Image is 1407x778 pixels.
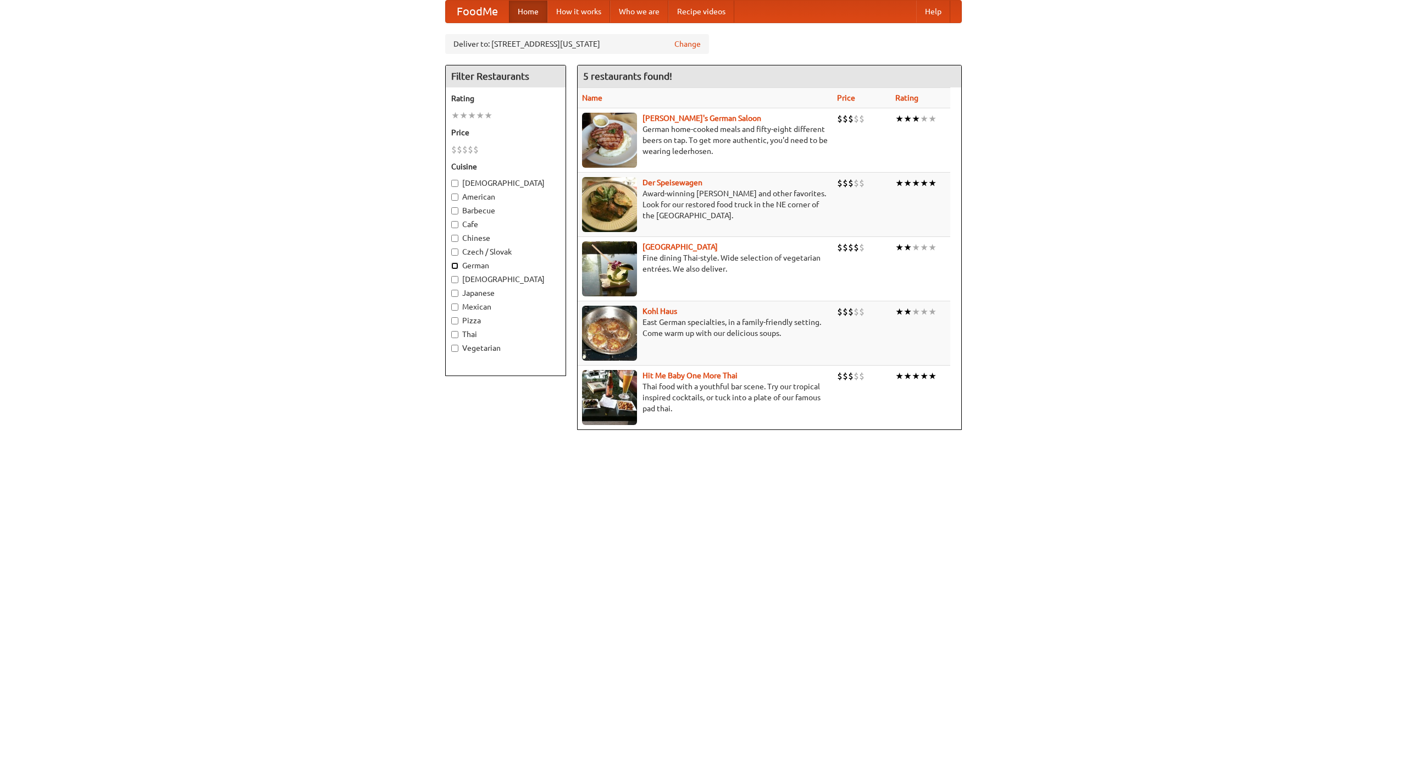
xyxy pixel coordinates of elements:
label: Pizza [451,315,560,326]
li: ★ [912,370,920,382]
li: $ [468,144,473,156]
a: Hit Me Baby One More Thai [642,371,738,380]
input: Chinese [451,235,458,242]
li: $ [451,144,457,156]
input: Pizza [451,317,458,324]
img: babythai.jpg [582,370,637,425]
a: Home [509,1,547,23]
a: Change [674,38,701,49]
label: [DEMOGRAPHIC_DATA] [451,274,560,285]
h5: Cuisine [451,161,560,172]
div: Deliver to: [STREET_ADDRESS][US_STATE] [445,34,709,54]
a: Rating [895,93,918,102]
li: $ [843,113,848,125]
input: [DEMOGRAPHIC_DATA] [451,276,458,283]
li: ★ [904,306,912,318]
li: $ [854,113,859,125]
li: ★ [459,109,468,122]
label: American [451,191,560,202]
li: ★ [928,306,937,318]
label: Chinese [451,233,560,244]
li: $ [854,370,859,382]
li: ★ [895,113,904,125]
li: ★ [476,109,484,122]
li: ★ [912,177,920,189]
li: ★ [484,109,492,122]
a: FoodMe [446,1,509,23]
p: Fine dining Thai-style. Wide selection of vegetarian entrées. We also deliver. [582,252,828,274]
label: Barbecue [451,205,560,216]
li: ★ [928,177,937,189]
b: Der Speisewagen [642,178,702,187]
input: Mexican [451,304,458,311]
img: satay.jpg [582,241,637,296]
label: Cafe [451,219,560,230]
li: $ [848,370,854,382]
li: ★ [912,241,920,253]
p: Thai food with a youthful bar scene. Try our tropical inspired cocktails, or tuck into a plate of... [582,381,828,414]
input: Vegetarian [451,345,458,352]
li: $ [848,241,854,253]
li: $ [473,144,479,156]
a: [GEOGRAPHIC_DATA] [642,242,718,251]
img: esthers.jpg [582,113,637,168]
li: $ [843,241,848,253]
input: German [451,262,458,269]
li: ★ [904,370,912,382]
li: ★ [468,109,476,122]
a: Name [582,93,602,102]
p: Award-winning [PERSON_NAME] and other favorites. Look for our restored food truck in the NE corne... [582,188,828,221]
li: $ [837,113,843,125]
label: Thai [451,329,560,340]
li: ★ [904,177,912,189]
label: Vegetarian [451,343,560,354]
a: Recipe videos [668,1,734,23]
li: $ [859,306,865,318]
li: ★ [920,370,928,382]
li: ★ [895,306,904,318]
input: [DEMOGRAPHIC_DATA] [451,180,458,187]
label: Czech / Slovak [451,246,560,257]
li: ★ [904,241,912,253]
li: ★ [928,370,937,382]
li: ★ [451,109,459,122]
a: [PERSON_NAME]'s German Saloon [642,114,761,123]
li: $ [837,370,843,382]
li: $ [848,177,854,189]
label: [DEMOGRAPHIC_DATA] [451,178,560,189]
li: $ [462,144,468,156]
li: $ [837,306,843,318]
li: $ [457,144,462,156]
label: Mexican [451,301,560,312]
li: ★ [920,113,928,125]
h5: Price [451,127,560,138]
a: Help [916,1,950,23]
li: $ [848,113,854,125]
li: ★ [920,177,928,189]
input: Barbecue [451,207,458,214]
input: Japanese [451,290,458,297]
li: $ [859,113,865,125]
input: Czech / Slovak [451,249,458,256]
p: East German specialties, in a family-friendly setting. Come warm up with our delicious soups. [582,317,828,339]
li: $ [859,370,865,382]
a: Kohl Haus [642,307,677,316]
h5: Rating [451,93,560,104]
li: ★ [912,306,920,318]
li: $ [854,177,859,189]
li: $ [837,177,843,189]
a: How it works [547,1,610,23]
li: $ [837,241,843,253]
li: ★ [920,306,928,318]
li: ★ [912,113,920,125]
a: Price [837,93,855,102]
li: $ [854,241,859,253]
li: ★ [895,177,904,189]
label: German [451,260,560,271]
input: American [451,194,458,201]
li: ★ [928,113,937,125]
img: kohlhaus.jpg [582,306,637,361]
